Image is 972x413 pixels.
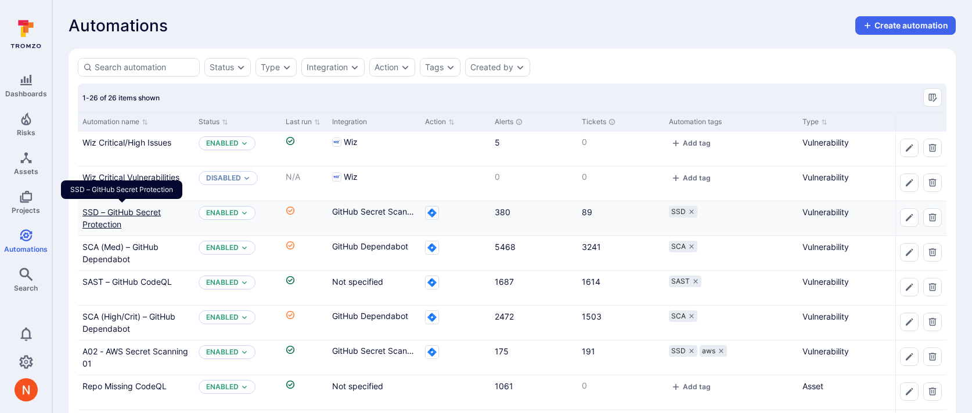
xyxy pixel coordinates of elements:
a: 5468 [495,242,516,252]
button: Edit automation [900,139,919,157]
div: Manage columns [923,88,942,107]
button: Edit automation [900,243,919,262]
div: Cell for Automation name [78,236,194,270]
div: Cell for Tickets [577,201,664,236]
div: Cell for Integration [327,375,420,410]
span: Risks [17,128,35,137]
button: Delete automation [923,208,942,227]
button: Delete automation [923,139,942,157]
a: 1614 [582,277,600,287]
div: Cell for [895,340,946,375]
span: Automations [69,16,168,35]
svg: Jira [425,310,439,324]
div: Unresolved alerts [516,118,523,125]
div: type filter [255,58,297,77]
button: Enabled [206,313,239,322]
div: SCA [669,241,697,252]
div: Cell for Last run [281,306,327,340]
div: tags-cell- [669,345,793,357]
div: Cell for [895,166,946,201]
div: Cell for Type [798,132,923,166]
p: Vulnerability [802,241,919,253]
span: GitHub Secret Scanning [332,206,416,218]
div: action filter [369,58,415,77]
div: Type [261,63,280,72]
button: Enabled [206,139,239,148]
p: Enabled [206,208,239,218]
div: tags-cell- [669,241,793,252]
button: Expand dropdown [241,314,248,321]
div: Cell for Action [420,271,490,305]
div: Cell for Automation name [78,166,194,201]
button: Expand dropdown [350,63,359,72]
div: Cell for Action [420,166,490,201]
a: 1687 [495,277,514,287]
div: Cell for Integration [327,236,420,270]
div: Cell for Status [194,166,281,201]
a: Wiz Critical/High Issues [82,137,171,147]
div: Cell for Automation tags [664,132,798,166]
div: Cell for Type [798,306,923,340]
a: Wiz Critical Vulnerabilities by Image Repo and Vulnerable Entity [82,172,179,206]
div: Cell for Tickets [577,375,664,410]
div: SCA [669,310,697,322]
button: Disabled [206,173,241,183]
button: Tags [425,63,444,72]
span: Dashboards [5,89,47,98]
p: Enabled [206,278,239,287]
div: Automation tags [669,117,793,127]
button: Sort by Status [199,117,228,126]
div: Cell for Automation tags [664,166,798,201]
a: 191 [582,346,595,356]
div: Cell for Tickets [577,340,664,375]
div: Tickets [582,117,660,127]
span: aws [702,346,715,356]
div: tags-cell- [669,380,793,394]
div: Cell for Tickets [577,271,664,305]
p: Vulnerability [802,310,919,323]
div: SSD [669,206,697,218]
div: Unresolved tickets [609,118,615,125]
div: Cell for Automation name [78,132,194,166]
div: Cell for Status [194,271,281,305]
div: Cell for [895,306,946,340]
a: 5 [495,137,500,147]
p: 0 [495,171,573,183]
p: Vulnerability [802,276,919,288]
div: Cell for Automation name [78,375,194,410]
input: Search automation [95,61,195,73]
div: Cell for Last run [281,375,327,410]
button: Sort by Action [425,117,455,126]
a: 175 [495,346,509,356]
button: Expand dropdown [282,63,291,72]
div: Cell for Action [420,375,490,410]
div: Cell for Alerts [490,271,577,305]
button: Delete automation [923,243,942,262]
span: GitHub Secret Scanning [332,345,416,357]
p: Vulnerability [802,136,919,148]
span: SSD [671,346,686,356]
a: A02 - AWS Secret Scanning 01 [82,346,188,368]
div: Cell for Automation tags [664,375,798,410]
div: SSD [669,345,697,357]
button: Delete automation [923,313,942,331]
div: Cell for Last run [281,340,327,375]
span: SCA [671,242,686,251]
button: add tag [669,173,713,182]
button: Created by [470,63,513,72]
div: Action [375,63,398,72]
div: Cell for Alerts [490,306,577,340]
div: Cell for Type [798,340,923,375]
div: Cell for Type [798,201,923,236]
div: Cell for Automation tags [664,340,798,375]
div: Cell for Alerts [490,340,577,375]
p: N/A [286,171,323,183]
button: Expand dropdown [241,140,248,147]
button: Status [210,63,234,72]
div: Cell for Automation name [78,306,194,340]
img: ACg8ocIprwjrgDQnDsNSk9Ghn5p5-B8DpAKWoJ5Gi9syOE4K59tr4Q=s96-c [15,378,38,401]
div: SSD – GitHub Secret Protection [61,180,182,199]
div: Cell for Automation name [78,201,194,236]
div: Cell for Status [194,340,281,375]
div: Cell for Tickets [577,132,664,166]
